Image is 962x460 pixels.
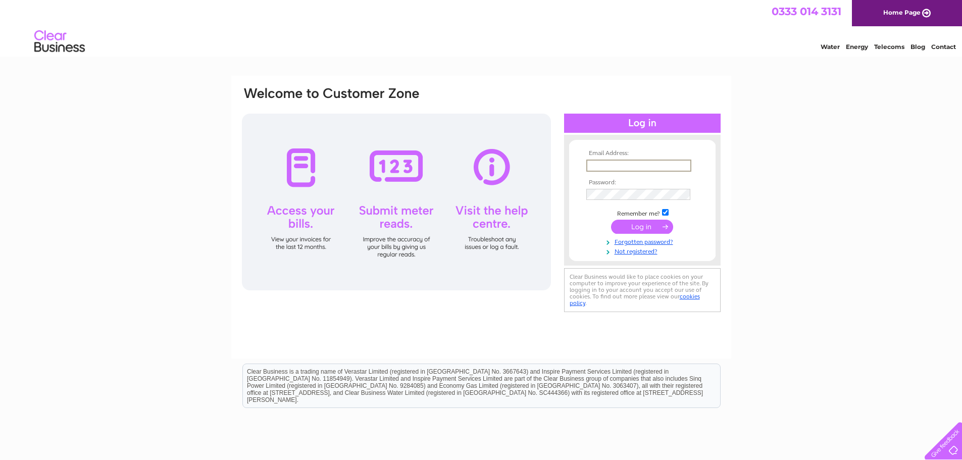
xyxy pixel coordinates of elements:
[570,293,700,306] a: cookies policy
[874,43,904,50] a: Telecoms
[584,150,701,157] th: Email Address:
[931,43,956,50] a: Contact
[584,208,701,218] td: Remember me?
[243,6,720,49] div: Clear Business is a trading name of Verastar Limited (registered in [GEOGRAPHIC_DATA] No. 3667643...
[611,220,673,234] input: Submit
[34,26,85,57] img: logo.png
[910,43,925,50] a: Blog
[586,246,701,255] a: Not registered?
[564,268,721,312] div: Clear Business would like to place cookies on your computer to improve your experience of the sit...
[846,43,868,50] a: Energy
[586,236,701,246] a: Forgotten password?
[821,43,840,50] a: Water
[772,5,841,18] a: 0333 014 3131
[584,179,701,186] th: Password:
